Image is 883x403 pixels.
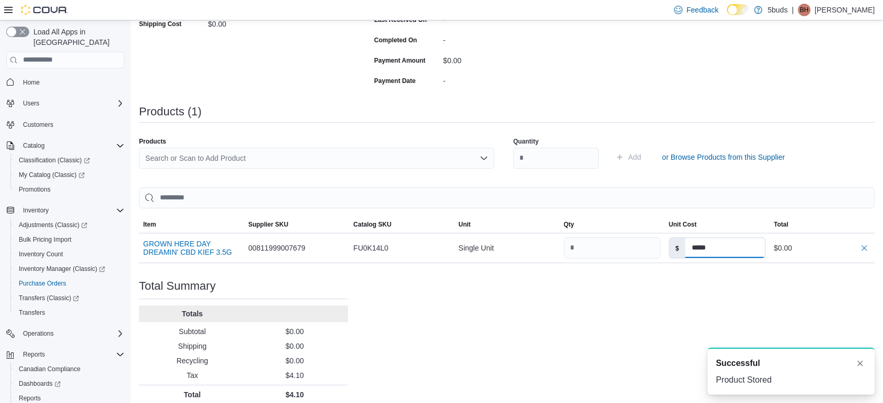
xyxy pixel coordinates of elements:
[774,242,870,254] div: $0.00
[19,327,124,340] span: Operations
[139,20,181,28] label: Shipping Cost
[19,118,57,131] a: Customers
[480,154,488,162] button: Open list of options
[2,138,129,153] button: Catalog
[2,96,129,111] button: Users
[19,185,51,194] span: Promotions
[15,233,76,246] a: Bulk Pricing Import
[10,291,129,305] a: Transfers (Classic)
[774,220,788,229] span: Total
[716,357,866,370] div: Notification
[770,216,875,233] button: Total
[19,365,80,373] span: Canadian Compliance
[246,341,344,351] p: $0.00
[2,326,129,341] button: Operations
[248,220,288,229] span: Supplier SKU
[15,306,49,319] a: Transfers
[798,4,810,16] div: Brittany Harpestad
[139,216,244,233] button: Item
[248,242,305,254] span: 00811999007679
[792,4,794,16] p: |
[454,238,559,258] div: Single Unit
[15,277,71,290] a: Purchase Orders
[23,141,44,150] span: Catalog
[443,52,583,65] div: $0.00
[19,348,49,361] button: Reports
[19,250,63,258] span: Inventory Count
[15,263,124,275] span: Inventory Manager (Classic)
[815,4,875,16] p: [PERSON_NAME]
[15,183,124,196] span: Promotions
[10,362,129,376] button: Canadian Compliance
[19,76,44,89] a: Home
[800,4,809,16] span: BH
[854,357,866,370] button: Dismiss toast
[2,75,129,90] button: Home
[10,305,129,320] button: Transfers
[2,117,129,132] button: Customers
[15,169,89,181] a: My Catalog (Classic)
[143,389,241,400] p: Total
[15,154,94,167] a: Classification (Classic)
[23,99,39,108] span: Users
[29,27,124,48] span: Load All Apps in [GEOGRAPHIC_DATA]
[246,389,344,400] p: $4.10
[716,357,760,370] span: Successful
[10,168,129,182] a: My Catalog (Classic)
[353,220,391,229] span: Catalog SKU
[716,374,866,386] div: Product Stored
[19,76,124,89] span: Home
[443,32,583,44] div: -
[513,137,539,146] label: Quantity
[15,377,124,390] span: Dashboards
[139,137,166,146] label: Products
[208,16,348,28] div: $0.00
[374,36,417,44] label: Completed On
[19,204,124,217] span: Inventory
[23,206,49,215] span: Inventory
[19,380,61,388] span: Dashboards
[669,238,686,258] label: $
[246,326,344,337] p: $0.00
[19,279,66,288] span: Purchase Orders
[564,220,574,229] span: Qty
[19,235,72,244] span: Bulk Pricing Import
[10,262,129,276] a: Inventory Manager (Classic)
[143,240,240,256] button: GROWN HERE DAY DREAMIN' CBD KIEF 3.5G
[19,394,41,402] span: Reports
[19,97,124,110] span: Users
[10,232,129,247] button: Bulk Pricing Import
[15,248,124,260] span: Inventory Count
[10,276,129,291] button: Purchase Orders
[15,219,91,231] a: Adjustments (Classic)
[246,355,344,366] p: $0.00
[15,154,124,167] span: Classification (Classic)
[15,219,124,231] span: Adjustments (Classic)
[687,5,718,15] span: Feedback
[665,216,770,233] button: Unit Cost
[143,341,241,351] p: Shipping
[143,370,241,381] p: Tax
[658,147,789,168] button: or Browse Products from this Supplier
[2,347,129,362] button: Reports
[10,247,129,262] button: Inventory Count
[143,309,241,319] p: Totals
[15,292,124,304] span: Transfers (Classic)
[458,220,470,229] span: Unit
[139,280,216,292] h3: Total Summary
[19,221,87,229] span: Adjustments (Classic)
[15,363,85,375] a: Canadian Compliance
[15,377,65,390] a: Dashboards
[143,220,156,229] span: Item
[353,242,388,254] span: FU0K14L0
[443,73,583,85] div: -
[23,78,40,87] span: Home
[10,153,129,168] a: Classification (Classic)
[244,216,349,233] button: Supplier SKU
[15,263,109,275] a: Inventory Manager (Classic)
[628,152,641,162] span: Add
[19,97,43,110] button: Users
[10,376,129,391] a: Dashboards
[349,216,454,233] button: Catalog SKU
[21,5,68,15] img: Cova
